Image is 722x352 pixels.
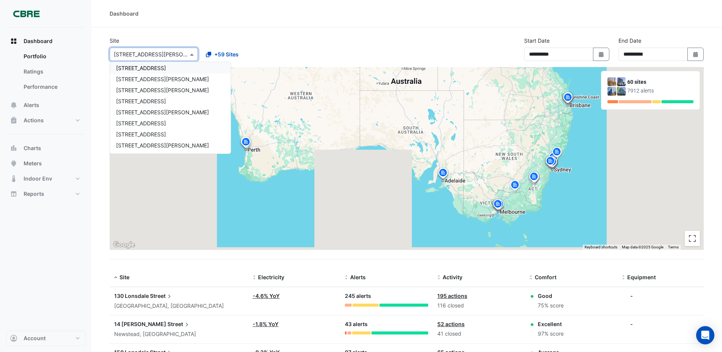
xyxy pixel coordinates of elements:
a: Ratings [18,64,85,79]
span: +59 Sites [214,50,239,58]
a: 52 actions [437,321,465,327]
img: site-pin.svg [528,171,540,184]
div: 75% score [538,301,564,310]
img: 10 Shelley Street [617,87,626,96]
div: Dashboard [6,49,85,98]
img: Company Logo [9,6,43,21]
img: site-pin.svg [562,91,574,105]
a: Open this area in Google Maps (opens a new window) [112,240,137,250]
button: Actions [6,113,85,128]
span: Electricity [258,274,284,280]
div: 43 alerts [345,320,428,329]
button: Indoor Env [6,171,85,186]
div: Excellent [538,320,564,328]
img: site-pin.svg [562,92,574,105]
button: Alerts [6,98,85,113]
img: 1 Martin Place [607,77,616,86]
img: Google [112,240,137,250]
app-icon: Dashboard [10,37,18,45]
span: Street [150,292,173,300]
button: Dashboard [6,34,85,49]
app-icon: Charts [10,144,18,152]
button: Meters [6,156,85,171]
img: site-pin.svg [528,171,540,185]
span: Site [120,274,129,280]
img: site-pin.svg [544,155,556,169]
button: Toggle fullscreen view [685,231,700,246]
div: 7912 alerts [627,87,693,95]
span: Equipment [627,274,656,280]
img: site-pin.svg [240,136,252,150]
img: site-pin.svg [546,156,558,170]
span: Comfort [535,274,556,280]
img: site-pin.svg [509,179,521,193]
fa-icon: Select Date [598,51,605,58]
span: [STREET_ADDRESS][PERSON_NAME] [116,109,209,115]
span: Account [24,334,46,342]
button: Reports [6,186,85,202]
div: Good [538,292,564,300]
div: - [630,292,633,300]
button: +59 Sites [201,48,244,61]
div: 60 sites [627,78,693,86]
img: 1 Shelley Street [617,77,626,86]
label: End Date [618,37,641,45]
app-icon: Reports [10,190,18,198]
app-icon: Alerts [10,101,18,109]
span: 130 Lonsdale [114,293,149,299]
span: [STREET_ADDRESS][PERSON_NAME] [116,87,209,93]
img: site-pin.svg [493,198,505,212]
a: 195 actions [437,293,467,299]
span: Charts [24,144,41,152]
span: [STREET_ADDRESS][PERSON_NAME] [116,76,209,82]
a: Performance [18,79,85,94]
div: 97% score [538,330,564,338]
button: Account [6,331,85,346]
img: site-pin.svg [562,91,574,105]
span: Activity [443,274,462,280]
div: 116 closed [437,301,520,310]
button: Charts [6,141,85,156]
app-icon: Indoor Env [10,175,18,182]
img: site-pin.svg [551,146,563,160]
div: - [630,320,633,328]
img: 10 Franklin Street (GPO Exchange) [607,87,616,96]
span: Reports [24,190,44,198]
button: Keyboard shortcuts [585,245,617,250]
a: Portfolio [18,49,85,64]
ng-dropdown-panel: Options list [110,62,231,154]
span: Alerts [350,274,366,280]
label: Start Date [524,37,550,45]
div: 245 alerts [345,292,428,301]
img: site-pin.svg [492,198,504,212]
div: Dashboard [110,10,139,18]
img: site-pin.svg [241,137,253,150]
span: [STREET_ADDRESS] [116,153,166,160]
span: Alerts [24,101,39,109]
img: site-pin.svg [239,136,252,149]
img: site-pin.svg [545,156,557,169]
span: Map data ©2025 Google [622,245,663,249]
span: [STREET_ADDRESS][PERSON_NAME] [116,142,209,149]
a: -1.8% YoY [253,321,279,327]
fa-icon: Select Date [692,51,699,58]
a: -4.6% YoY [253,293,280,299]
span: [STREET_ADDRESS] [116,98,166,104]
span: Indoor Env [24,175,52,182]
div: Open Intercom Messenger [696,326,714,344]
img: site-pin.svg [528,173,540,186]
span: Meters [24,160,42,167]
img: site-pin.svg [547,152,559,165]
span: Dashboard [24,37,53,45]
span: Actions [24,117,44,124]
img: site-pin.svg [437,167,449,181]
app-icon: Actions [10,117,18,124]
div: Newstead, [GEOGRAPHIC_DATA] [114,330,244,339]
a: Terms (opens in new tab) [668,245,679,249]
span: [STREET_ADDRESS] [116,131,166,138]
div: 41 closed [437,330,520,338]
span: [STREET_ADDRESS] [116,120,166,126]
span: [STREET_ADDRESS] [116,65,166,71]
span: 14 [PERSON_NAME] [114,321,166,327]
span: Street [167,320,191,328]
